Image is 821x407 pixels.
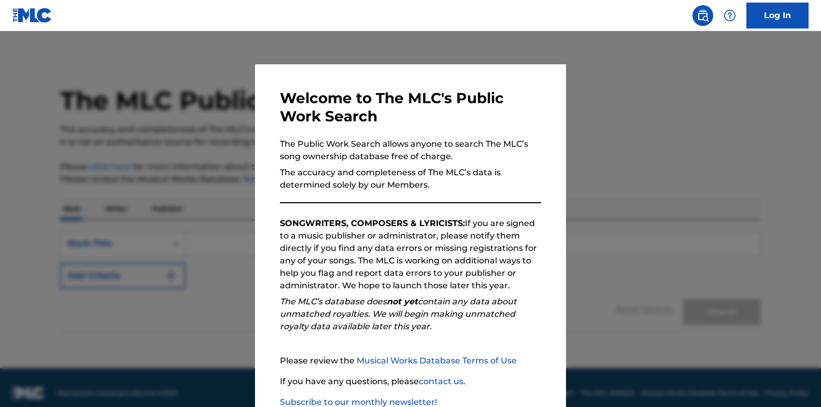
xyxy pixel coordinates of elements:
[746,3,809,29] a: Log In
[280,217,541,292] p: If you are signed to a music publisher or administrator, please notify them directly if you find ...
[280,375,541,388] p: If you have any questions, please .
[692,5,713,26] a: Public Search
[280,89,541,125] h3: Welcome to The MLC's Public Work Search
[280,297,517,331] em: The MLC’s database does contain any data about unmatched royalties. We will begin making unmatche...
[419,376,463,386] a: contact us
[280,166,541,191] p: The accuracy and completeness of The MLC’s data is determined solely by our Members.
[724,9,736,22] img: help
[357,356,517,366] a: Musical Works Database Terms of Use
[719,5,740,26] div: Help
[12,8,52,23] img: MLC Logo
[280,218,465,228] strong: SONGWRITERS, COMPOSERS & LYRICISTS:
[697,9,709,22] img: search
[387,297,418,306] strong: not yet
[280,355,541,367] p: Please review the
[769,357,821,407] iframe: Chat Widget
[280,397,437,407] a: Subscribe to our monthly newsletter!
[280,138,541,163] p: The Public Work Search allows anyone to search The MLC’s song ownership database free of charge.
